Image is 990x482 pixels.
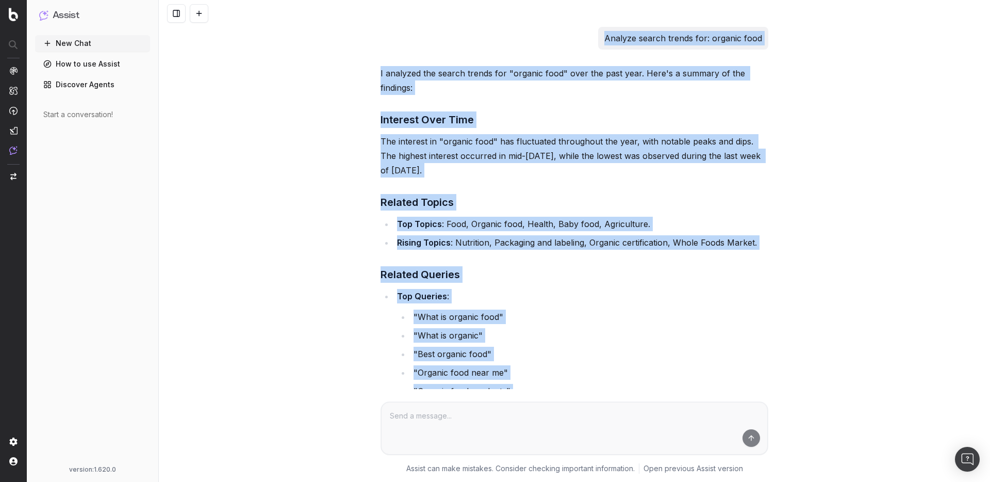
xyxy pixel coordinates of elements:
a: Open previous Assist version [643,463,743,474]
img: Assist [39,10,48,20]
p: I analyzed the search trends for "organic food" over the past year. Here's a summary of the findi... [381,66,768,95]
h1: Assist [53,8,79,23]
img: Switch project [10,173,16,180]
h3: Related Queries [381,266,768,283]
li: "What is organic food" [410,310,768,324]
li: : [394,289,768,398]
li: : Food, Organic food, Health, Baby food, Agriculture. [394,217,768,231]
li: "Organic food products" [410,384,768,398]
img: Assist [9,146,18,155]
p: Assist can make mistakes. Consider checking important information. [406,463,635,474]
li: "Best organic food" [410,347,768,361]
li: : Nutrition, Packaging and labeling, Organic certification, Whole Foods Market. [394,235,768,250]
div: Open Intercom Messenger [955,447,980,472]
img: Activation [9,106,18,115]
button: New Chat [35,35,150,52]
button: Assist [39,8,146,23]
a: How to use Assist [35,56,150,72]
div: Start a conversation! [43,109,142,120]
a: Discover Agents [35,76,150,93]
li: "What is organic" [410,328,768,343]
p: Analyze search trends for: organic food [604,31,762,45]
strong: Top Topics [397,219,442,229]
strong: Top Queries [397,291,447,301]
img: Analytics [9,67,18,75]
h3: Interest Over Time [381,111,768,128]
img: Intelligence [9,86,18,95]
img: My account [9,457,18,465]
p: The interest in "organic food" has fluctuated throughout the year, with notable peaks and dips. T... [381,134,768,178]
img: Setting [9,438,18,446]
li: "Organic food near me" [410,365,768,380]
img: Studio [9,126,18,135]
h3: Related Topics [381,194,768,211]
img: Botify logo [9,8,18,21]
strong: Rising Topics [397,237,451,248]
div: version: 1.620.0 [39,465,146,474]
